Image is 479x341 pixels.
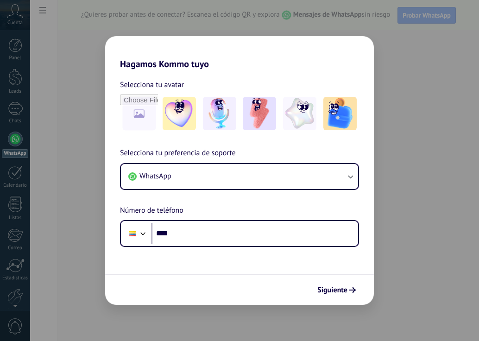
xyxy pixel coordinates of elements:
button: WhatsApp [121,164,358,189]
span: Selecciona tu avatar [120,79,184,91]
span: Número de teléfono [120,205,183,217]
img: -5.jpeg [323,97,357,130]
img: -3.jpeg [243,97,276,130]
span: WhatsApp [139,171,171,181]
h2: Hagamos Kommo tuyo [105,36,374,69]
img: -2.jpeg [203,97,236,130]
img: -4.jpeg [283,97,316,130]
span: Siguiente [317,287,347,293]
button: Siguiente [313,282,360,298]
div: Ecuador: + 593 [124,224,141,243]
img: -1.jpeg [163,97,196,130]
span: Selecciona tu preferencia de soporte [120,147,236,159]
